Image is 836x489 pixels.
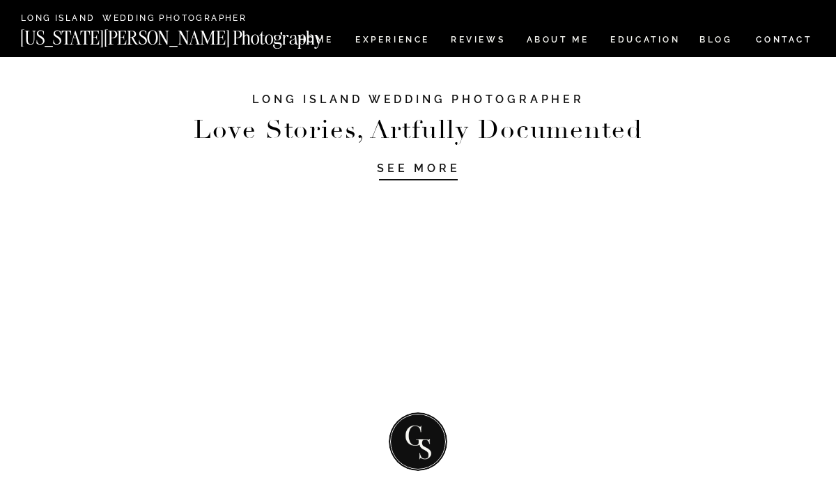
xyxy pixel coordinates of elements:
[355,36,428,47] a: Experience
[21,14,251,24] a: Long Island Wedding Photographer
[179,119,658,142] h2: Love Stories, Artfully Documented
[755,32,813,47] a: CONTACT
[451,36,503,47] a: REVIEWS
[353,161,485,175] a: SEE MORE
[609,36,682,47] a: EDUCATION
[699,36,733,47] a: BLOG
[235,92,601,120] h1: LONG ISLAND WEDDING PHOTOGRAPHEr
[20,29,370,40] a: [US_STATE][PERSON_NAME] Photography
[526,36,589,47] a: ABOUT ME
